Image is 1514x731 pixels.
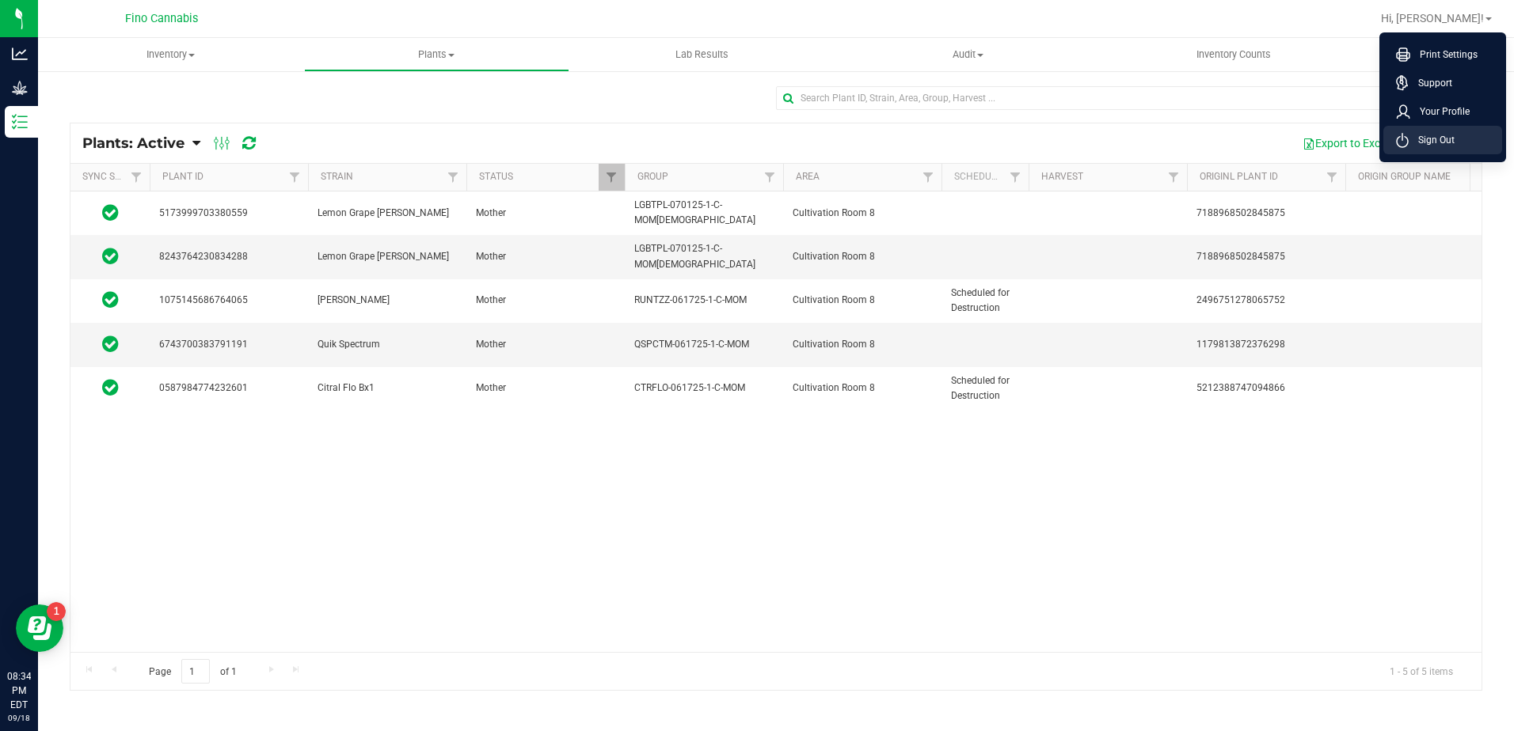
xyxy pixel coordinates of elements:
a: Filter [282,164,308,191]
a: Inventory [38,38,304,71]
span: Mother [476,249,615,264]
span: Mother [476,337,615,352]
span: 0587984774232601 [159,381,299,396]
span: 7188968502845875 [1196,206,1336,221]
a: Inventory Counts [1101,38,1367,71]
a: Filter [915,164,941,191]
span: In Sync [102,377,119,399]
th: Scheduled [941,164,1029,191]
span: Cultivation Room 8 [793,249,932,264]
span: 5212388747094866 [1196,381,1336,396]
a: Status [479,171,513,182]
p: 09/18 [7,712,31,724]
span: CTRFLO-061725-1-C-MOM [634,381,774,396]
span: 2496751278065752 [1196,293,1336,308]
span: In Sync [102,289,119,311]
a: Filter [1161,164,1187,191]
a: Sync Status [82,171,143,182]
a: Area [796,171,820,182]
span: 1 - 5 of 5 items [1377,659,1466,683]
span: LGBTPL-070125-1-C-MOM[DEMOGRAPHIC_DATA] [634,198,774,228]
span: Inventory [38,47,304,62]
span: Cultivation Room 8 [793,337,932,352]
span: RUNTZZ-061725-1-C-MOM [634,293,774,308]
a: Support [1396,75,1496,91]
span: Lab Results [654,47,750,62]
span: Sign Out [1409,132,1455,148]
span: Quik Spectrum [318,337,457,352]
a: Filter [440,164,466,191]
a: Strain [321,171,353,182]
iframe: Resource center unread badge [47,602,66,621]
a: Originl Plant ID [1200,171,1278,182]
input: 1 [181,659,210,684]
a: Filter [757,164,783,191]
a: Plants [304,38,570,71]
a: Lab Results [569,38,835,71]
span: Mother [476,381,615,396]
span: 7188968502845875 [1196,249,1336,264]
a: Filter [1002,164,1029,191]
inline-svg: Inventory [12,114,28,130]
span: Citral Flo Bx1 [318,381,457,396]
p: 08:34 PM EDT [7,669,31,712]
span: Page of 1 [135,659,249,684]
span: Mother [476,293,615,308]
a: Plants: Active [82,134,192,152]
a: Group [637,171,668,182]
iframe: Resource center [16,604,63,652]
span: [PERSON_NAME] [318,293,457,308]
span: LGBTPL-070125-1-C-MOM[DEMOGRAPHIC_DATA] [634,241,774,271]
span: In Sync [102,202,119,224]
span: Fino Cannabis [125,12,198,25]
button: Export to Excel [1292,130,1398,157]
span: Scheduled for Destruction [951,286,1019,316]
span: Scheduled for Destruction [951,373,1019,403]
span: 1075145686764065 [159,293,299,308]
span: Support [1409,75,1452,91]
span: 5173999703380559 [159,206,299,221]
span: Audit [836,47,1101,62]
span: Mother [476,206,615,221]
a: Harvest [1041,171,1083,182]
span: Cultivation Room 8 [793,293,932,308]
span: Lemon Grape [PERSON_NAME] [318,206,457,221]
span: Print Settings [1410,47,1478,62]
span: Lemon Grape [PERSON_NAME] [318,249,457,264]
span: 1179813872376298 [1196,337,1336,352]
span: In Sync [102,333,119,355]
span: Plants: Active [82,134,184,152]
span: Cultivation Room 8 [793,206,932,221]
a: Filter [599,164,625,191]
inline-svg: Grow [12,80,28,96]
a: Plant ID [162,171,204,182]
a: Audit [835,38,1101,71]
span: Plants [305,47,569,62]
span: Inventory Counts [1175,47,1292,62]
span: 6743700383791191 [159,337,299,352]
a: Filter [124,164,150,191]
inline-svg: Analytics [12,46,28,62]
a: Origin Group Name [1358,171,1451,182]
span: 8243764230834288 [159,249,299,264]
span: QSPCTM-061725-1-C-MOM [634,337,774,352]
span: Hi, [PERSON_NAME]! [1381,12,1484,25]
li: Sign Out [1383,126,1502,154]
span: Cultivation Room 8 [793,381,932,396]
span: Your Profile [1410,104,1470,119]
span: In Sync [102,245,119,267]
input: Search Plant ID, Strain, Area, Group, Harvest ... [776,86,1482,110]
a: Filter [1319,164,1345,191]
